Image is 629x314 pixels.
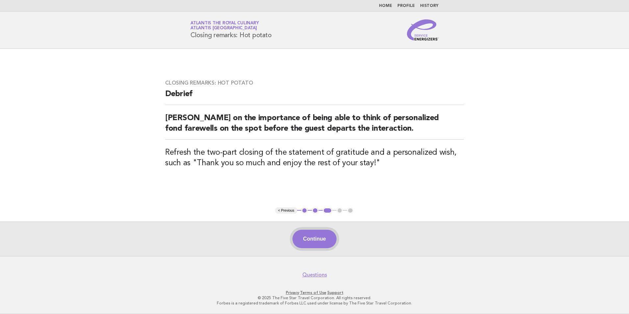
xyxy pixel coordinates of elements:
[165,80,464,86] h3: Closing remarks: Hot potato
[275,207,297,214] button: < Previous
[190,21,259,30] a: Atlantis the Royal CulinaryAtlantis [GEOGRAPHIC_DATA]
[420,4,439,8] a: History
[327,290,343,295] a: Support
[300,290,326,295] a: Terms of Use
[312,207,318,214] button: 2
[190,21,271,39] h1: Closing remarks: Hot potato
[113,295,516,301] p: © 2025 The Five Star Travel Corporation. All rights reserved.
[407,19,439,40] img: Service Energizers
[379,4,392,8] a: Home
[165,89,464,105] h2: Debrief
[292,230,336,248] button: Continue
[323,207,332,214] button: 3
[113,290,516,295] p: · ·
[286,290,299,295] a: Privacy
[397,4,415,8] a: Profile
[165,113,464,140] h2: [PERSON_NAME] on the importance of being able to think of personalized fond farewells on the spot...
[302,272,327,278] a: Questions
[113,301,516,306] p: Forbes is a registered trademark of Forbes LLC used under license by The Five Star Travel Corpora...
[301,207,308,214] button: 1
[165,147,464,169] h3: Refresh the two-part closing of the statement of gratitude and a personalized wish, such as "Than...
[190,26,257,31] span: Atlantis [GEOGRAPHIC_DATA]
